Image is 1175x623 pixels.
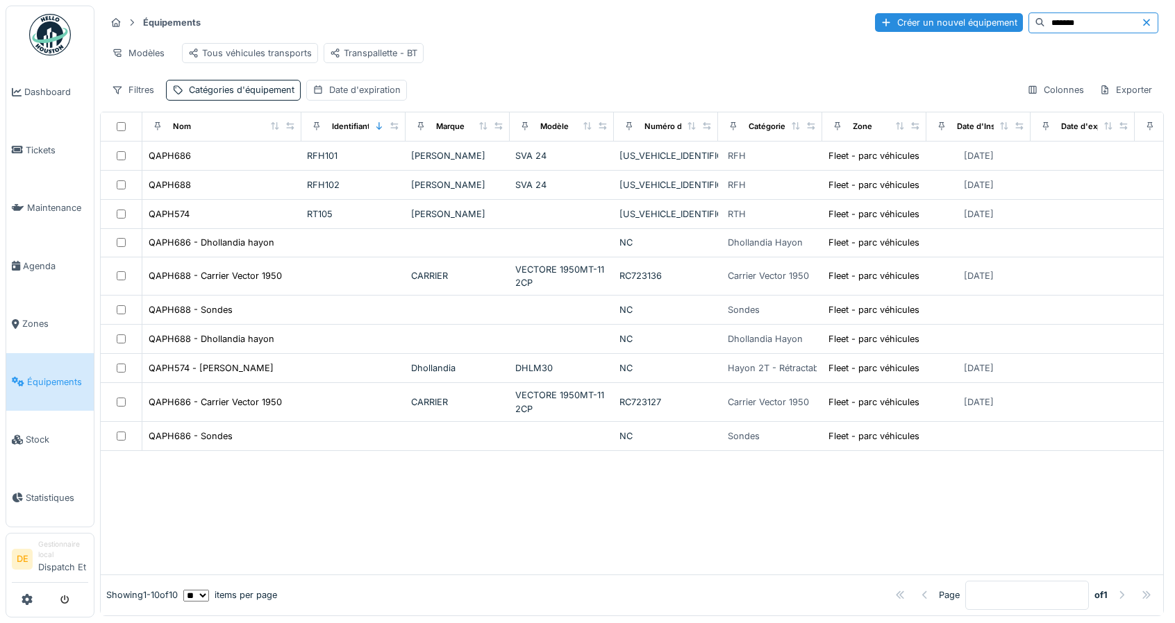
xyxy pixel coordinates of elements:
div: [DATE] [964,361,994,375]
div: RC723136 [619,269,712,282]
span: Dashboard [24,85,88,99]
div: QAPH574 - [PERSON_NAME] [149,361,274,375]
div: VECTORE 1950MT-11 2CP [515,389,608,415]
div: Date d'Installation [957,121,1025,133]
div: Modèles [106,43,171,63]
div: RFH102 [307,178,400,191]
div: QAPH686 - Sondes [149,429,233,443]
div: Showing 1 - 10 of 10 [106,588,178,601]
div: Fleet - parc véhicules [828,149,919,162]
strong: of 1 [1094,588,1108,601]
div: NC [619,236,712,249]
a: Équipements [6,353,94,411]
div: QAPH688 - Sondes [149,303,233,316]
span: Maintenance [27,201,88,214]
div: Hayon 2T - Rétractable [728,361,826,375]
div: Date d'expiration [329,83,401,96]
div: VECTORE 1950MT-11 2CP [515,263,608,289]
div: Identifiant interne [332,121,399,133]
div: Marque [436,121,465,133]
div: [US_VEHICLE_IDENTIFICATION_NUMBER] [619,149,712,162]
span: Agenda [23,259,88,273]
div: Nom [173,121,191,133]
div: Exporter [1093,80,1158,100]
div: Transpallette - BT [330,46,417,60]
div: RTH [728,207,746,221]
div: QAPH688 - Dhollandia hayon [149,332,274,345]
div: QAPH686 - Carrier Vector 1950 [149,395,282,409]
div: Dhollandia [411,361,504,375]
a: Zones [6,295,94,353]
span: Tickets [26,144,88,157]
div: CARRIER [411,395,504,409]
a: Dashboard [6,63,94,121]
div: Carrier Vector 1950 [728,395,809,409]
div: Catégories d'équipement [189,83,294,96]
div: Fleet - parc véhicules [828,236,919,249]
div: [PERSON_NAME] [411,149,504,162]
div: Fleet - parc véhicules [828,303,919,316]
span: Stock [26,433,88,446]
div: Date d'expiration [1061,121,1126,133]
div: QAPH688 [149,178,191,191]
div: RT105 [307,207,400,221]
div: Fleet - parc véhicules [828,207,919,221]
div: Carrier Vector 1950 [728,269,809,282]
div: QAPH686 - Dhollandia hayon [149,236,274,249]
div: Fleet - parc véhicules [828,269,919,282]
div: Tous véhicules transports [188,46,312,60]
div: [DATE] [964,149,994,162]
span: Équipements [27,375,88,389]
div: [DATE] [964,207,994,221]
span: Zones [22,317,88,330]
div: [US_VEHICLE_IDENTIFICATION_NUMBER] [619,178,712,191]
div: RC723127 [619,395,712,409]
div: NC [619,332,712,345]
img: Badge_color-CXgf-gQk.svg [29,14,71,56]
strong: Équipements [137,16,206,29]
div: DHLM30 [515,361,608,375]
a: Statistiques [6,469,94,527]
div: [PERSON_NAME] [411,207,504,221]
div: Sondes [728,303,760,316]
div: NC [619,303,712,316]
div: Modèle [540,121,569,133]
div: [US_VEHICLE_IDENTIFICATION_NUMBER] [619,207,712,221]
div: [PERSON_NAME] [411,178,504,191]
li: Dispatch Et [38,539,88,579]
div: Filtres [106,80,160,100]
div: Colonnes [1021,80,1090,100]
a: DE Gestionnaire localDispatch Et [12,539,88,583]
div: RFH [728,149,746,162]
div: Fleet - parc véhicules [828,178,919,191]
div: Zone [853,121,872,133]
div: [DATE] [964,269,994,282]
div: Fleet - parc véhicules [828,332,919,345]
div: Dhollandia Hayon [728,236,803,249]
div: Fleet - parc véhicules [828,395,919,409]
span: Statistiques [26,491,88,504]
div: QAPH688 - Carrier Vector 1950 [149,269,282,282]
li: DE [12,549,33,570]
div: Gestionnaire local [38,539,88,561]
a: Tickets [6,121,94,180]
div: [DATE] [964,395,994,409]
div: Dhollandia Hayon [728,332,803,345]
div: Sondes [728,429,760,443]
div: NC [619,429,712,443]
div: Fleet - parc véhicules [828,361,919,375]
div: Numéro de Série [644,121,708,133]
div: QAPH574 [149,207,190,221]
a: Agenda [6,237,94,296]
a: Stock [6,411,94,469]
div: QAPH686 [149,149,191,162]
div: RFH [728,178,746,191]
div: RFH101 [307,149,400,162]
div: Créer un nouvel équipement [875,13,1023,32]
div: [DATE] [964,178,994,191]
div: Catégories d'équipement [749,121,845,133]
div: Fleet - parc véhicules [828,429,919,443]
div: NC [619,361,712,375]
div: CARRIER [411,269,504,282]
a: Maintenance [6,179,94,237]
